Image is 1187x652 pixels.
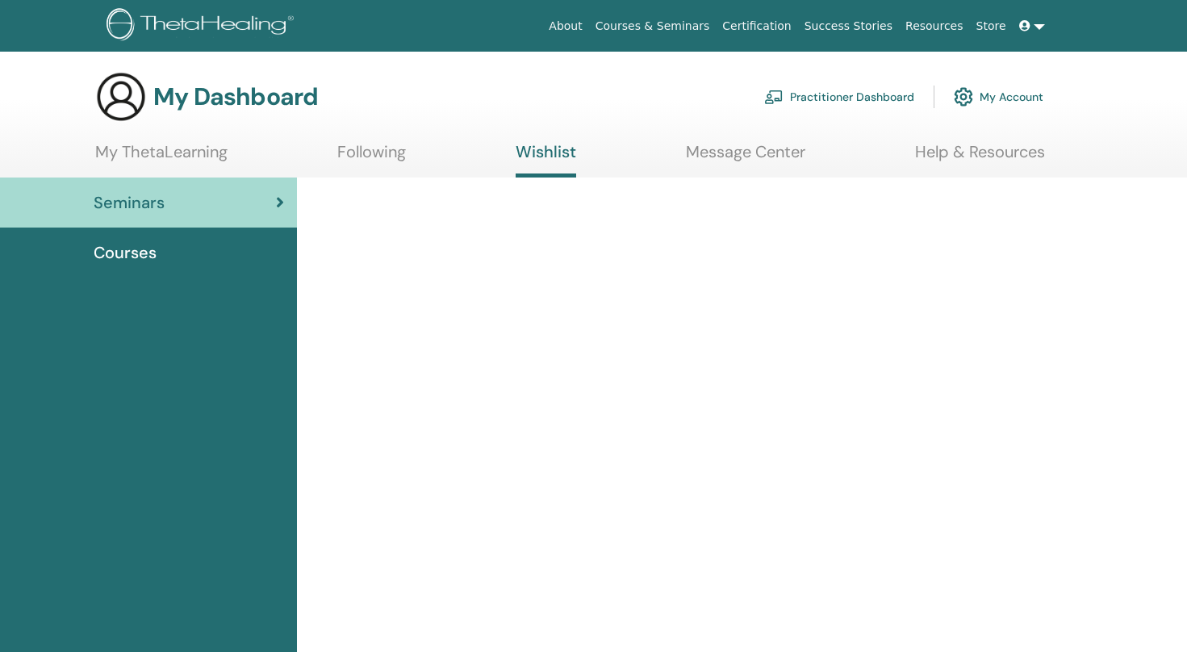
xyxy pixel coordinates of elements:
a: Help & Resources [915,142,1045,173]
a: About [542,11,588,41]
span: Seminars [94,190,165,215]
a: Courses & Seminars [589,11,717,41]
a: Wishlist [516,142,576,178]
img: chalkboard-teacher.svg [764,90,784,104]
a: Success Stories [798,11,899,41]
a: Certification [716,11,797,41]
a: Message Center [686,142,805,173]
a: Resources [899,11,970,41]
h3: My Dashboard [153,82,318,111]
img: generic-user-icon.jpg [95,71,147,123]
a: Store [970,11,1013,41]
img: cog.svg [954,83,973,111]
a: Following [337,142,406,173]
img: logo.png [107,8,299,44]
span: Courses [94,240,157,265]
a: My Account [954,79,1043,115]
a: My ThetaLearning [95,142,228,173]
a: Practitioner Dashboard [764,79,914,115]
